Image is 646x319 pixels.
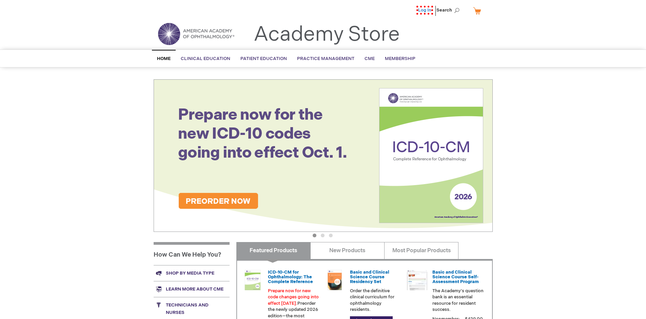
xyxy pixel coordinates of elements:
[181,56,230,61] span: Clinical Education
[432,270,479,285] a: Basic and Clinical Science Course Self-Assessment Program
[416,6,433,15] a: Log In
[242,270,263,290] img: 0120008u_42.png
[310,242,385,259] a: New Products
[321,234,325,237] button: 2 of 3
[329,234,333,237] button: 3 of 3
[297,56,354,61] span: Practice Management
[268,270,313,285] a: ICD-10-CM for Ophthalmology: The Complete Reference
[432,288,484,313] p: The Academy's question bank is an essential resource for resident success.
[268,288,319,306] font: Prepare now for new code changes going into effect [DATE].
[154,281,230,297] a: Learn more about CME
[236,242,311,259] a: Featured Products
[154,265,230,281] a: Shop by media type
[254,22,400,47] a: Academy Store
[157,56,171,61] span: Home
[154,242,230,265] h1: How Can We Help You?
[436,3,462,17] span: Search
[384,242,458,259] a: Most Popular Products
[350,288,402,313] p: Order the definitive clinical curriculum for ophthalmology residents.
[385,56,415,61] span: Membership
[325,270,345,290] img: 02850963u_47.png
[240,56,287,61] span: Patient Education
[407,270,427,290] img: bcscself_20.jpg
[350,270,389,285] a: Basic and Clinical Science Course Residency Set
[365,56,375,61] span: CME
[313,234,316,237] button: 1 of 3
